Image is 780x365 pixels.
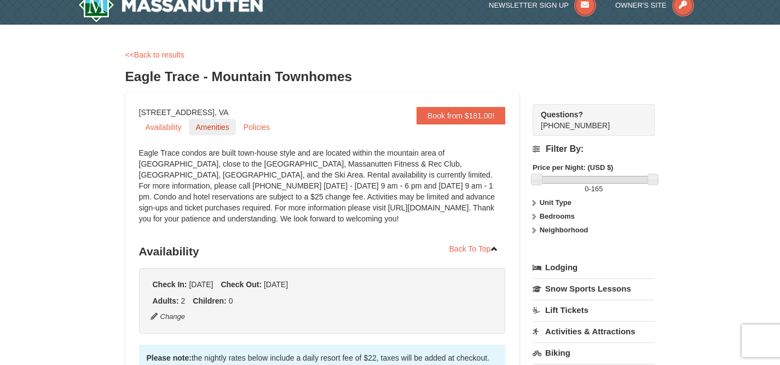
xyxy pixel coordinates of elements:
[150,311,186,323] button: Change
[442,241,506,257] a: Back To Top
[533,258,655,277] a: Lodging
[229,296,233,305] span: 0
[264,280,288,289] span: [DATE]
[147,353,192,362] strong: Please note:
[181,296,186,305] span: 2
[125,50,184,59] a: <<Back to results
[541,110,583,119] strong: Questions?
[139,119,188,135] a: Availability
[591,185,603,193] span: 165
[189,119,235,135] a: Amenities
[533,163,613,172] strong: Price per Night: (USD $)
[153,280,187,289] strong: Check In:
[533,343,655,363] a: Biking
[489,1,596,9] a: Newsletter Sign Up
[237,119,276,135] a: Policies
[533,278,655,299] a: Snow Sports Lessons
[189,280,213,289] span: [DATE]
[139,147,506,235] div: Eagle Trace condos are built town-house style and are located within the mountain area of [GEOGRA...
[193,296,226,305] strong: Children:
[533,300,655,320] a: Lift Tickets
[615,1,694,9] a: Owner's Site
[489,1,569,9] span: Newsletter Sign Up
[541,109,635,130] span: [PHONE_NUMBER]
[417,107,505,124] a: Book from $181.00!
[533,144,655,154] h4: Filter By:
[615,1,667,9] span: Owner's Site
[221,280,262,289] strong: Check Out:
[153,296,179,305] strong: Adults:
[125,66,655,88] h3: Eagle Trace - Mountain Townhomes
[540,212,575,220] strong: Bedrooms
[585,185,588,193] span: 0
[540,198,571,207] strong: Unit Type
[139,241,506,263] h3: Availability
[533,321,655,341] a: Activities & Attractions
[540,226,588,234] strong: Neighborhood
[533,184,655,195] label: -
